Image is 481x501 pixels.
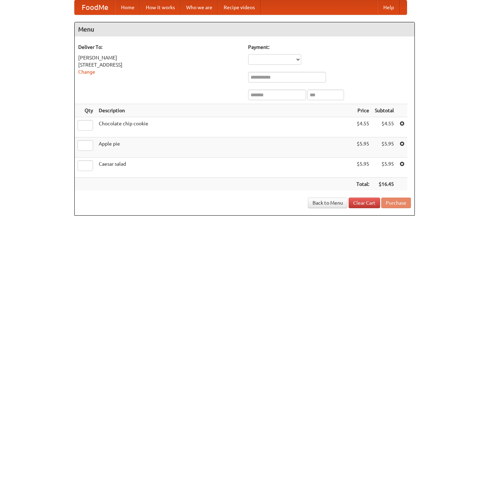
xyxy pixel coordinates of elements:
[354,178,372,191] th: Total:
[372,158,397,178] td: $5.95
[140,0,181,15] a: How it works
[75,0,115,15] a: FoodMe
[308,198,348,208] a: Back to Menu
[349,198,380,208] a: Clear Cart
[378,0,400,15] a: Help
[372,178,397,191] th: $16.45
[75,22,414,36] h4: Menu
[96,104,354,117] th: Description
[381,198,411,208] button: Purchase
[354,117,372,137] td: $4.55
[372,104,397,117] th: Subtotal
[78,54,241,61] div: [PERSON_NAME]
[372,117,397,137] td: $4.55
[354,137,372,158] td: $5.95
[218,0,260,15] a: Recipe videos
[75,104,96,117] th: Qty
[96,117,354,137] td: Chocolate chip cookie
[372,137,397,158] td: $5.95
[96,158,354,178] td: Caesar salad
[354,158,372,178] td: $5.95
[78,69,95,75] a: Change
[78,44,241,51] h5: Deliver To:
[248,44,411,51] h5: Payment:
[115,0,140,15] a: Home
[354,104,372,117] th: Price
[78,61,241,68] div: [STREET_ADDRESS]
[96,137,354,158] td: Apple pie
[181,0,218,15] a: Who we are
